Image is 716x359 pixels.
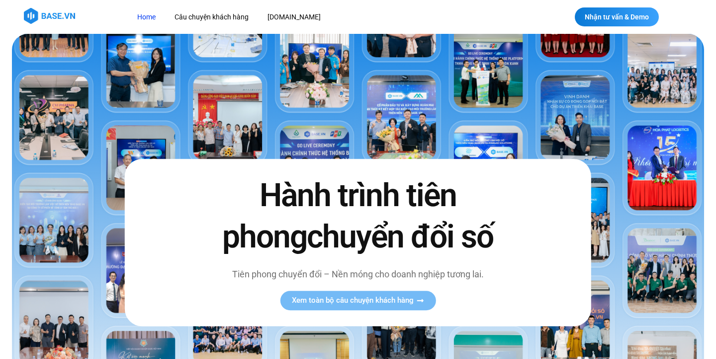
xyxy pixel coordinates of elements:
[280,291,436,310] a: Xem toàn bộ câu chuyện khách hàng
[307,218,493,255] span: chuyển đổi số
[201,267,515,281] p: Tiên phong chuyển đổi – Nền móng cho doanh nghiệp tương lai.
[260,8,328,26] a: [DOMAIN_NAME]
[130,8,511,26] nav: Menu
[575,7,659,26] a: Nhận tư vấn & Demo
[292,297,414,304] span: Xem toàn bộ câu chuyện khách hàng
[585,13,649,20] span: Nhận tư vấn & Demo
[201,175,515,257] h2: Hành trình tiên phong
[167,8,256,26] a: Câu chuyện khách hàng
[130,8,163,26] a: Home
